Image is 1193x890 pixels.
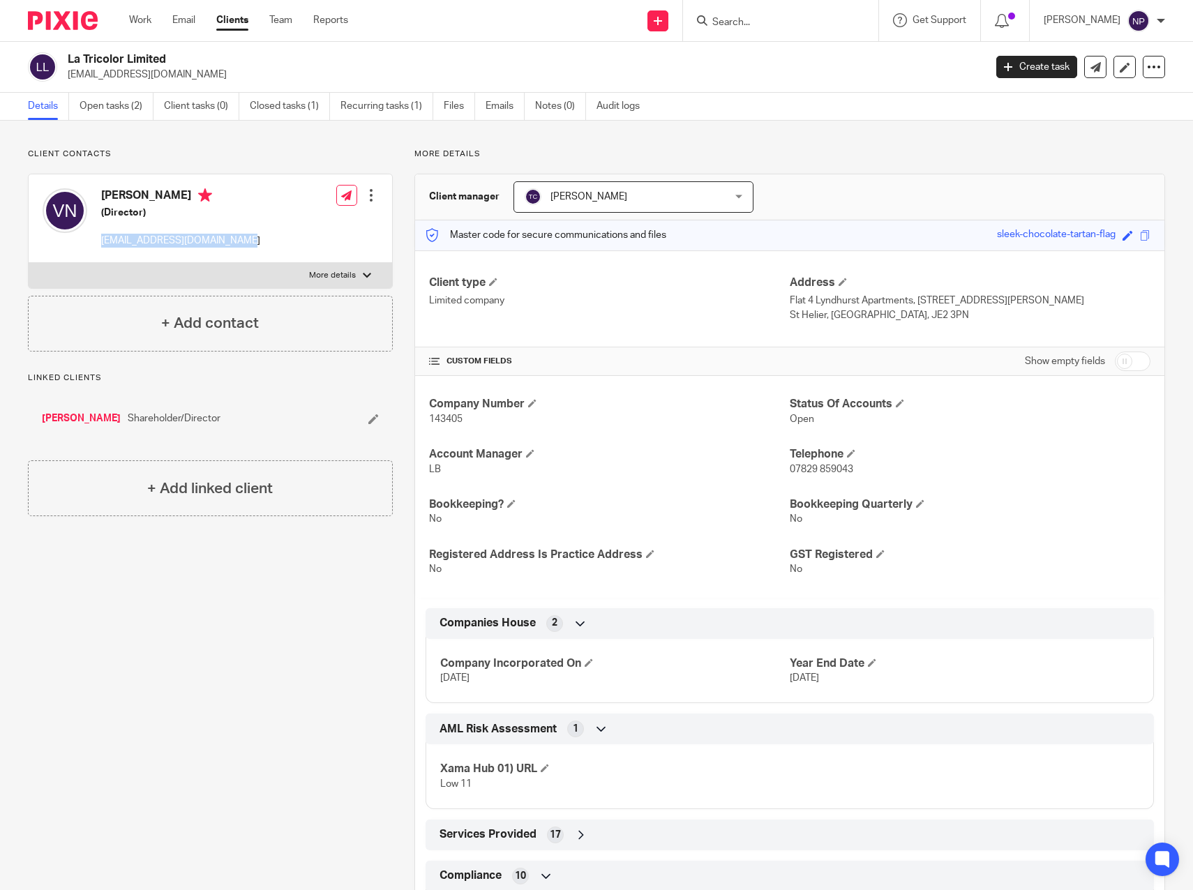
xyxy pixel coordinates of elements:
h4: Year End Date [790,656,1139,671]
span: 1 [573,722,578,736]
span: No [429,514,442,524]
a: Recurring tasks (1) [340,93,433,120]
a: Clients [216,13,248,27]
span: [PERSON_NAME] [550,192,627,202]
h4: + Add contact [161,312,259,334]
h4: Account Manager [429,447,790,462]
h2: La Tricolor Limited [68,52,794,67]
h5: (Director) [101,206,260,220]
h4: Address [790,276,1150,290]
h4: CUSTOM FIELDS [429,356,790,367]
a: Team [269,13,292,27]
p: [PERSON_NAME] [1044,13,1120,27]
h4: + Add linked client [147,478,273,499]
h4: GST Registered [790,548,1150,562]
a: Work [129,13,151,27]
a: Notes (0) [535,93,586,120]
img: svg%3E [28,52,57,82]
img: svg%3E [525,188,541,205]
a: Reports [313,13,348,27]
span: [DATE] [440,673,470,683]
label: Show empty fields [1025,354,1105,368]
input: Search [711,17,836,29]
span: 10 [515,869,526,883]
p: Linked clients [28,372,393,384]
p: More details [414,149,1165,160]
span: AML Risk Assessment [440,722,557,737]
a: Details [28,93,69,120]
a: Closed tasks (1) [250,93,330,120]
h4: Bookkeeping? [429,497,790,512]
a: Emails [486,93,525,120]
h3: Client manager [429,190,500,204]
h4: Company Incorporated On [440,656,790,671]
h4: Registered Address Is Practice Address [429,548,790,562]
span: LB [429,465,441,474]
span: Open [790,414,814,424]
span: 07829 859043 [790,465,853,474]
a: Open tasks (2) [80,93,153,120]
p: St Helier, [GEOGRAPHIC_DATA], JE2 3PN [790,308,1150,322]
a: [PERSON_NAME] [42,412,121,425]
span: No [790,514,802,524]
span: No [790,564,802,574]
h4: Status Of Accounts [790,397,1150,412]
h4: [PERSON_NAME] [101,188,260,206]
p: Master code for secure communications and files [426,228,666,242]
span: [DATE] [790,673,819,683]
img: svg%3E [43,188,87,233]
span: 17 [550,828,561,842]
a: Email [172,13,195,27]
span: Shareholder/Director [128,412,220,425]
div: sleek-chocolate-tartan-flag [997,227,1116,243]
a: Create task [996,56,1077,78]
span: Companies House [440,616,536,631]
p: Limited company [429,294,790,308]
p: [EMAIL_ADDRESS][DOMAIN_NAME] [101,234,260,248]
p: Flat 4 Lyndhurst Apartments, [STREET_ADDRESS][PERSON_NAME] [790,294,1150,308]
img: Pixie [28,11,98,30]
span: No [429,564,442,574]
h4: Telephone [790,447,1150,462]
span: 2 [552,616,557,630]
span: Services Provided [440,827,537,842]
span: 143405 [429,414,463,424]
span: Compliance [440,868,502,883]
i: Primary [198,188,212,202]
span: Low 11 [440,779,472,789]
a: Files [444,93,475,120]
p: More details [309,270,356,281]
h4: Xama Hub 01) URL [440,762,790,776]
h4: Bookkeeping Quarterly [790,497,1150,512]
p: [EMAIL_ADDRESS][DOMAIN_NAME] [68,68,975,82]
span: Get Support [913,15,966,25]
a: Audit logs [596,93,650,120]
img: svg%3E [1127,10,1150,32]
h4: Company Number [429,397,790,412]
a: Client tasks (0) [164,93,239,120]
h4: Client type [429,276,790,290]
p: Client contacts [28,149,393,160]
